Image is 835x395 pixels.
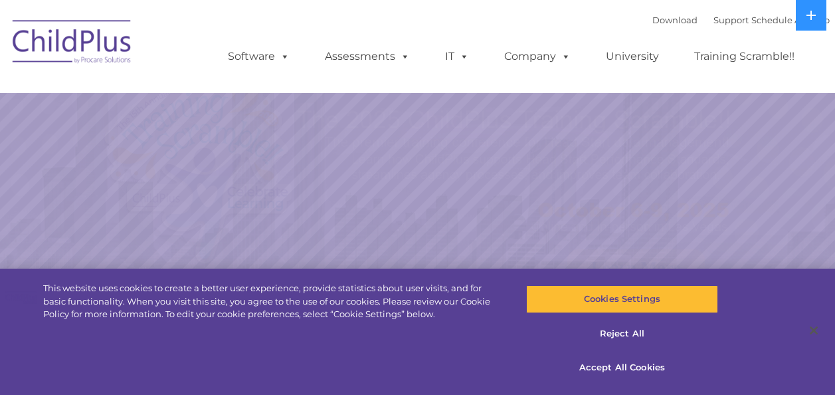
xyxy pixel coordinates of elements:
a: Download [652,15,697,25]
a: IT [432,43,482,70]
button: Cookies Settings [526,285,718,313]
a: University [593,43,672,70]
a: Schedule A Demo [751,15,830,25]
a: Learn More [567,249,705,287]
div: This website uses cookies to create a better user experience, provide statistics about user visit... [43,282,501,321]
a: Assessments [312,43,423,70]
a: Software [215,43,303,70]
a: Training Scramble!! [681,43,808,70]
button: Close [799,316,828,345]
img: ChildPlus by Procare Solutions [6,11,139,77]
a: Company [491,43,584,70]
font: | [652,15,830,25]
button: Reject All [526,320,718,348]
button: Accept All Cookies [526,354,718,382]
a: Support [713,15,749,25]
